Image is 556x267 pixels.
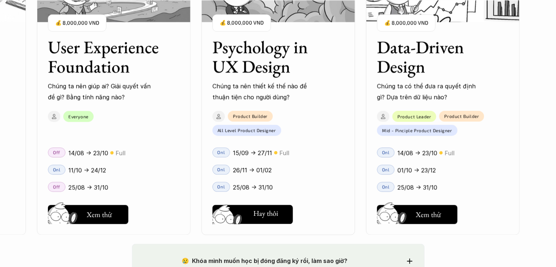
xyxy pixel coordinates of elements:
p: Onl [382,184,390,189]
p: Chúng ta nên thiết kế thế nào để thuận tiện cho người dùng? [212,80,318,103]
p: 14/08 -> 23/10 [397,147,437,158]
p: Full [116,147,125,158]
p: 26/11 -> 01/02 [233,165,272,176]
h3: Data-Driven Design [377,38,490,76]
h3: User Experience Foundation [48,38,161,76]
p: Chúng ta nên giúp ai? Giải quyết vấn đề gì? Bằng tính năng nào? [48,80,154,103]
p: 💰 8,000,000 VND [384,18,428,28]
p: 💰 8,000,000 VND [220,18,264,28]
p: 25/08 -> 31/10 [397,182,437,193]
p: 14/08 -> 23/10 [68,147,108,158]
p: Chúng ta có thể đưa ra quyết định gì? Dựa trên dữ liệu nào? [377,80,483,103]
p: 15/09 -> 27/11 [233,147,272,158]
p: Everyone [68,114,88,119]
a: Xem thử [48,202,128,224]
button: Hay thôi [212,205,293,224]
p: 🟡 [110,150,114,156]
h5: Xem thử [87,209,114,219]
p: Full [445,147,454,158]
p: 🟡 [274,150,277,156]
p: All Level Product Designer [218,128,276,133]
p: Mid - Pinciple Product Designer [382,128,452,133]
p: 💰 8,000,000 VND [55,18,99,28]
p: Onl [218,150,225,155]
p: 01/10 -> 23/12 [397,165,436,176]
button: Xem thử [48,205,128,224]
p: Onl [382,167,390,172]
p: Full [279,147,289,158]
p: Onl [218,184,225,189]
p: Product Builder [444,113,479,119]
a: Xem thử [377,202,457,224]
h3: Psychology in UX Design [212,38,326,76]
h5: Xem thử [416,209,443,219]
p: 🟡 [439,150,443,156]
p: 25/08 -> 31/10 [68,182,108,193]
p: Onl [382,150,390,155]
strong: 😢 Khóa mình muốn học bị đóng đăng ký rồi, làm sao giờ? [182,257,347,264]
a: Hay thôi [212,202,293,224]
h5: Hay thôi [253,208,278,218]
p: Product Leader [397,114,431,119]
p: 11/10 -> 24/12 [68,165,106,176]
button: Xem thử [377,205,457,224]
p: 25/08 -> 31/10 [233,182,273,193]
p: Product Builder [233,113,268,119]
p: Onl [218,167,225,172]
